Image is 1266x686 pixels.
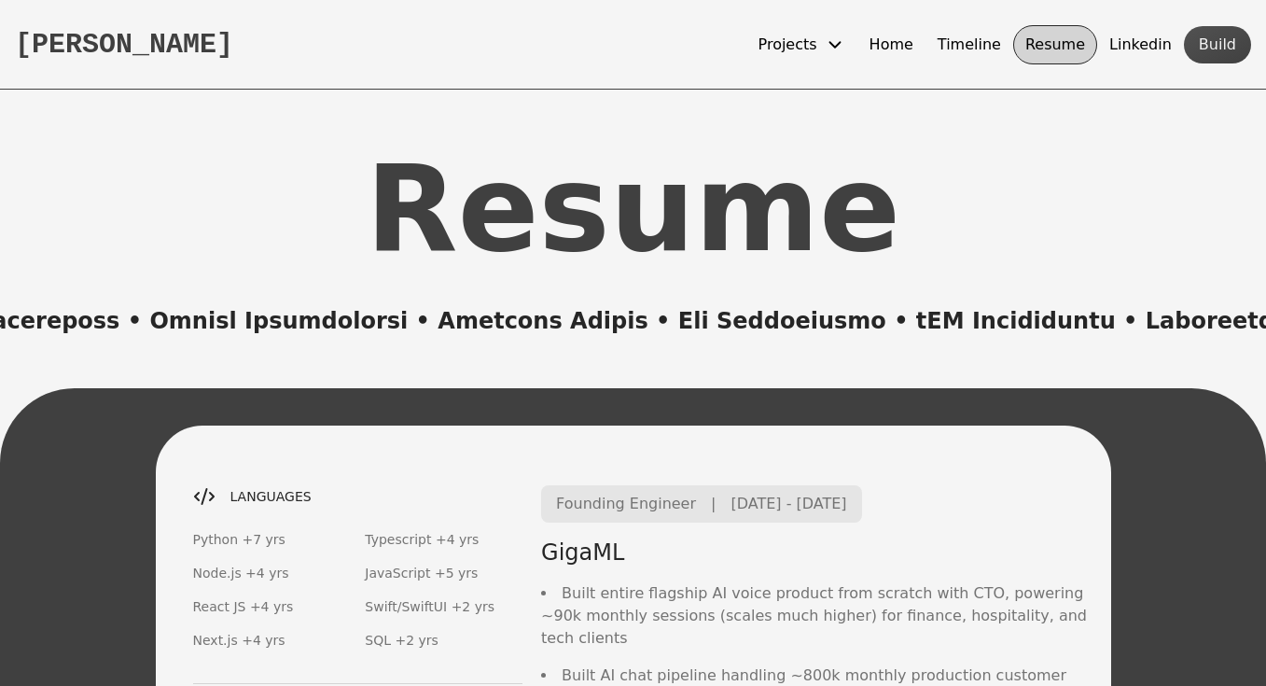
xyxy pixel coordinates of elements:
[365,597,494,616] div: Swift/SwiftUI +2 yrs
[925,25,1013,64] button: Timeline
[541,582,1092,650] li: Built entire flagship AI voice product from scratch with CTO, powering ~90k monthly sessions (sca...
[193,631,285,650] div: Next.js +4 yrs
[857,25,925,64] button: Home
[15,28,233,62] button: [PERSON_NAME]
[746,25,857,64] button: Projects
[193,564,289,582] div: Node.js +4 yrs
[541,538,1092,567] div: GigaML
[730,493,846,515] div: [DATE] - [DATE]
[1097,25,1184,64] button: Linkedin
[365,530,479,549] div: Typescript +4 yrs
[193,530,285,549] div: Python +7 yrs
[1184,26,1251,63] button: Build
[230,487,312,506] div: LANGUAGES
[556,493,696,515] div: Founding Engineer
[758,34,817,56] span: Projects
[1013,25,1097,64] button: Resume
[365,564,478,582] div: JavaScript +5 yrs
[711,493,716,515] div: |
[365,631,438,650] div: SQL +2 yrs
[193,597,294,616] div: React JS +4 yrs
